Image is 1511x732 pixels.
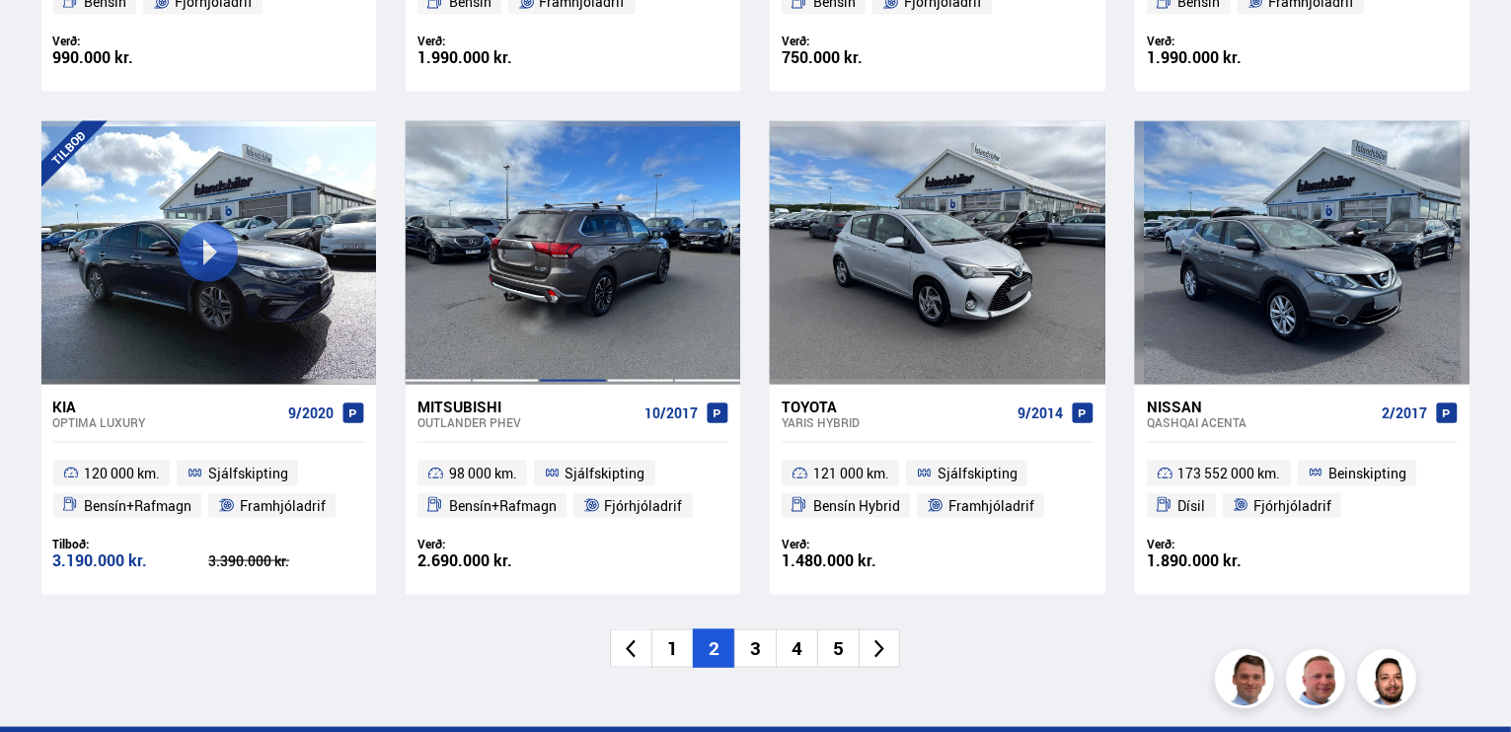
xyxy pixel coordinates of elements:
[449,462,517,485] span: 98 000 km.
[240,494,326,518] span: Framhjóladrif
[948,494,1034,518] span: Framhjóladrif
[53,537,209,551] div: Tilboð:
[776,629,817,668] li: 4
[1135,385,1470,596] a: Nissan Qashqai ACENTA 2/2017 173 552 000 km. Beinskipting Dísil Fjórhjóladrif Verð: 1.890.000 kr.
[1147,415,1374,429] div: Qashqai ACENTA
[1147,49,1303,66] div: 1.990.000 kr.
[208,462,288,485] span: Sjálfskipting
[288,405,334,421] span: 9/2020
[1147,34,1303,48] div: Verð:
[693,629,734,668] li: 2
[782,537,938,551] div: Verð:
[782,49,938,66] div: 750.000 kr.
[417,49,573,66] div: 1.990.000 kr.
[734,629,776,668] li: 3
[417,34,573,48] div: Verð:
[84,462,160,485] span: 120 000 km.
[770,385,1104,596] a: Toyota Yaris HYBRID 9/2014 121 000 km. Sjálfskipting Bensín Hybrid Framhjóladrif Verð: 1.480.000 kr.
[1147,552,1303,569] div: 1.890.000 kr.
[1147,398,1374,415] div: Nissan
[1382,405,1427,421] span: 2/2017
[782,34,938,48] div: Verð:
[1218,652,1277,711] img: FbJEzSuNWCJXmdc-.webp
[53,398,280,415] div: Kia
[53,415,280,429] div: Optima LUXURY
[417,415,637,429] div: Outlander PHEV
[41,385,376,596] a: Kia Optima LUXURY 9/2020 120 000 km. Sjálfskipting Bensín+Rafmagn Framhjóladrif Tilboð: 3.190.000...
[449,494,557,518] span: Bensín+Rafmagn
[817,629,859,668] li: 5
[651,629,693,668] li: 1
[782,415,1009,429] div: Yaris HYBRID
[1018,405,1063,421] span: 9/2014
[1147,537,1303,551] div: Verð:
[1328,462,1406,485] span: Beinskipting
[53,34,209,48] div: Verð:
[1360,652,1419,711] img: nhp88E3Fdnt1Opn2.png
[1178,462,1281,485] span: 173 552 000 km.
[605,494,683,518] span: Fjórhjóladrif
[53,49,209,66] div: 990.000 kr.
[782,398,1009,415] div: Toyota
[208,554,364,568] div: 3.390.000 kr.
[417,537,573,551] div: Verð:
[566,462,645,485] span: Sjálfskipting
[813,494,900,518] span: Bensín Hybrid
[1253,494,1331,518] span: Fjórhjóladrif
[406,385,740,596] a: Mitsubishi Outlander PHEV 10/2017 98 000 km. Sjálfskipting Bensín+Rafmagn Fjórhjóladrif Verð: 2.6...
[782,552,938,569] div: 1.480.000 kr.
[417,398,637,415] div: Mitsubishi
[938,462,1018,485] span: Sjálfskipting
[813,462,889,485] span: 121 000 km.
[1178,494,1206,518] span: Dísil
[644,405,698,421] span: 10/2017
[417,552,573,569] div: 2.690.000 kr.
[16,8,75,67] button: Open LiveChat chat widget
[1289,652,1348,711] img: siFngHWaQ9KaOqBr.png
[84,494,191,518] span: Bensín+Rafmagn
[53,552,209,569] div: 3.190.000 kr.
